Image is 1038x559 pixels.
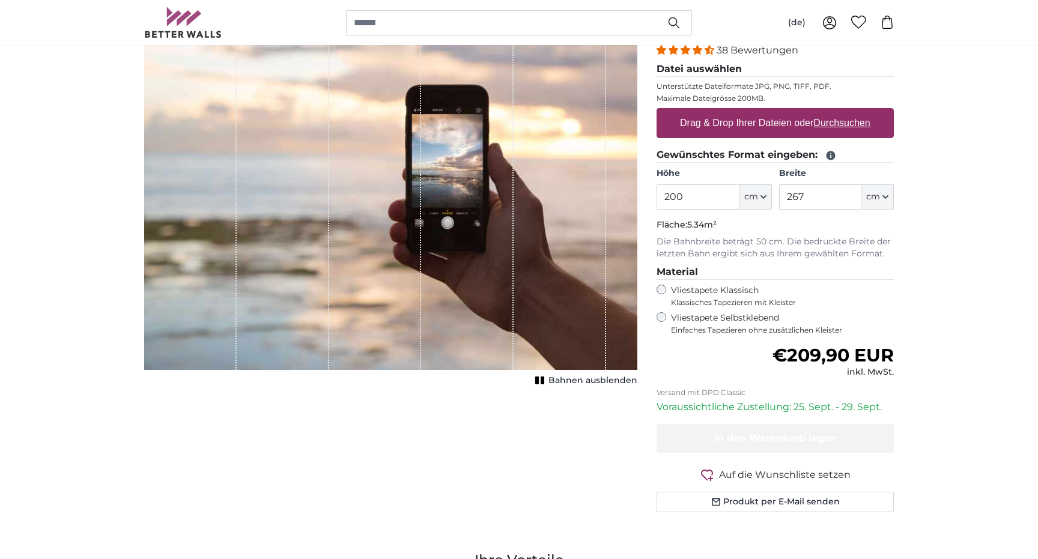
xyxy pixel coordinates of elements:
[861,184,894,210] button: cm
[779,168,894,180] label: Breite
[657,265,894,280] legend: Material
[657,82,894,91] p: Unterstützte Dateiformate JPG, PNG, TIFF, PDF.
[657,62,894,77] legend: Datei auswählen
[714,432,837,444] span: In den Warenkorb legen
[657,148,894,163] legend: Gewünschtes Format eingeben:
[657,44,717,56] span: 4.34 stars
[772,344,894,366] span: €209,90 EUR
[687,219,717,230] span: 5.34m²
[866,191,880,203] span: cm
[657,219,894,231] p: Fläche:
[144,7,222,38] img: Betterwalls
[778,12,815,34] button: (de)
[548,375,637,387] span: Bahnen ausblenden
[671,325,894,335] span: Einfaches Tapezieren ohne zusätzlichen Kleister
[657,492,894,512] button: Produkt per E-Mail senden
[657,467,894,482] button: Auf die Wunschliste setzen
[814,118,870,128] u: Durchsuchen
[671,312,894,335] label: Vliestapete Selbstklebend
[675,111,875,135] label: Drag & Drop Ihrer Dateien oder
[739,184,772,210] button: cm
[657,400,894,414] p: Voraussichtliche Zustellung: 25. Sept. - 29. Sept.
[719,468,851,482] span: Auf die Wunschliste setzen
[657,236,894,260] p: Die Bahnbreite beträgt 50 cm. Die bedruckte Breite der letzten Bahn ergibt sich aus Ihrem gewählt...
[657,94,894,103] p: Maximale Dateigrösse 200MB.
[657,388,894,397] p: Versand mit DPD Classic
[671,285,884,307] label: Vliestapete Klassisch
[671,298,884,307] span: Klassisches Tapezieren mit Kleister
[772,366,894,378] div: inkl. MwSt.
[744,191,758,203] span: cm
[717,44,798,56] span: 38 Bewertungen
[532,372,637,389] button: Bahnen ausblenden
[657,168,771,180] label: Höhe
[657,424,894,453] button: In den Warenkorb legen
